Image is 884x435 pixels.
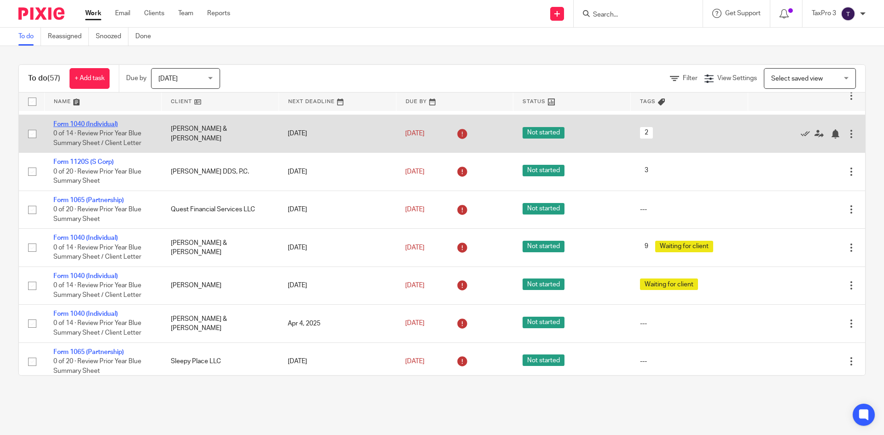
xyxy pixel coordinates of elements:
[640,278,698,290] span: Waiting for client
[158,75,178,82] span: [DATE]
[592,11,675,19] input: Search
[85,9,101,18] a: Work
[640,241,653,252] span: 9
[53,273,118,279] a: Form 1040 (Individual)
[279,342,396,380] td: [DATE]
[162,153,279,191] td: [PERSON_NAME] DDS, P.C.
[18,7,64,20] img: Pixie
[53,244,141,261] span: 0 of 14 · Review Prior Year Blue Summary Sheet / Client Letter
[523,278,564,290] span: Not started
[405,320,425,327] span: [DATE]
[53,282,141,298] span: 0 of 14 · Review Prior Year Blue Summary Sheet / Client Letter
[640,357,739,366] div: ---
[523,241,564,252] span: Not started
[655,241,713,252] span: Waiting for client
[640,165,653,176] span: 3
[279,305,396,342] td: Apr 4, 2025
[178,9,193,18] a: Team
[162,342,279,380] td: Sleepy Place LLC
[523,203,564,215] span: Not started
[405,168,425,175] span: [DATE]
[18,28,41,46] a: To do
[53,311,118,317] a: Form 1040 (Individual)
[279,267,396,304] td: [DATE]
[523,165,564,176] span: Not started
[162,115,279,152] td: [PERSON_NAME] & [PERSON_NAME]
[53,159,114,165] a: Form 1120S (S Corp)
[53,349,124,355] a: Form 1065 (Partnership)
[405,244,425,251] span: [DATE]
[279,191,396,228] td: [DATE]
[405,358,425,365] span: [DATE]
[53,206,141,222] span: 0 of 20 · Review Prior Year Blue Summary Sheet
[771,75,823,82] span: Select saved view
[279,229,396,267] td: [DATE]
[523,317,564,328] span: Not started
[640,99,656,104] span: Tags
[162,305,279,342] td: [PERSON_NAME] & [PERSON_NAME]
[841,6,855,21] img: svg%3E
[640,205,739,214] div: ---
[126,74,146,83] p: Due by
[405,130,425,137] span: [DATE]
[28,74,60,83] h1: To do
[279,115,396,152] td: [DATE]
[405,206,425,213] span: [DATE]
[144,9,164,18] a: Clients
[53,358,141,374] span: 0 of 20 · Review Prior Year Blue Summary Sheet
[523,127,564,139] span: Not started
[53,197,124,203] a: Form 1065 (Partnership)
[683,75,698,81] span: Filter
[640,319,739,328] div: ---
[53,121,118,128] a: Form 1040 (Individual)
[801,129,814,138] a: Mark as done
[53,168,141,185] span: 0 of 20 · Review Prior Year Blue Summary Sheet
[115,9,130,18] a: Email
[162,229,279,267] td: [PERSON_NAME] & [PERSON_NAME]
[135,28,158,46] a: Done
[207,9,230,18] a: Reports
[405,282,425,289] span: [DATE]
[279,153,396,191] td: [DATE]
[96,28,128,46] a: Snoozed
[53,235,118,241] a: Form 1040 (Individual)
[725,10,761,17] span: Get Support
[70,68,110,89] a: + Add task
[162,267,279,304] td: [PERSON_NAME]
[47,75,60,82] span: (57)
[640,127,653,139] span: 2
[717,75,757,81] span: View Settings
[48,28,89,46] a: Reassigned
[53,130,141,146] span: 0 of 14 · Review Prior Year Blue Summary Sheet / Client Letter
[53,320,141,336] span: 0 of 14 · Review Prior Year Blue Summary Sheet / Client Letter
[812,9,836,18] p: TaxPro 3
[162,191,279,228] td: Quest Financial Services LLC
[523,354,564,366] span: Not started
